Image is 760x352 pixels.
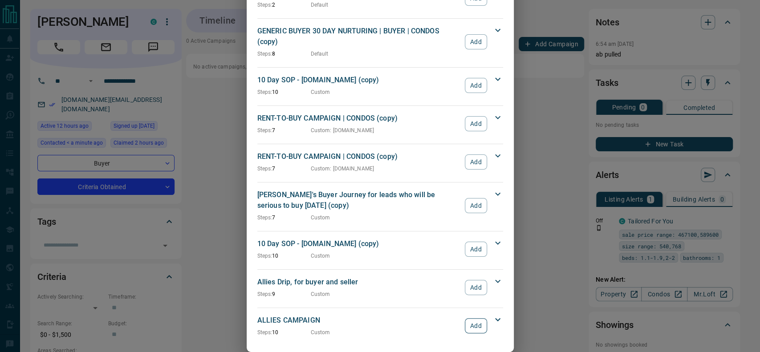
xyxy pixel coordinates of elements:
[257,214,272,221] span: Steps:
[311,88,330,96] p: Custom
[465,154,487,170] button: Add
[257,50,311,58] p: 8
[257,2,272,8] span: Steps:
[257,88,311,96] p: 10
[311,1,329,9] p: Default
[257,165,311,173] p: 7
[257,277,461,287] p: Allies Drip, for buyer and seller
[257,150,503,174] div: RENT-TO-BUY CAMPAIGN | CONDOS (copy)Steps:7Custom: [DOMAIN_NAME]Add
[311,290,330,298] p: Custom
[257,214,311,222] p: 7
[465,318,487,333] button: Add
[465,242,487,257] button: Add
[257,315,461,326] p: ALLIES CAMPAIGN
[257,237,503,262] div: 10 Day SOP - [DOMAIN_NAME] (copy)Steps:10CustomAdd
[257,239,461,249] p: 10 Day SOP - [DOMAIN_NAME] (copy)
[257,89,272,95] span: Steps:
[311,252,330,260] p: Custom
[311,165,374,173] p: Custom : [DOMAIN_NAME]
[257,291,272,297] span: Steps:
[257,190,461,211] p: [PERSON_NAME]'s Buyer Journey for leads who will be serious to buy [DATE] (copy)
[257,73,503,98] div: 10 Day SOP - [DOMAIN_NAME] (copy)Steps:10CustomAdd
[257,290,311,298] p: 9
[311,126,374,134] p: Custom : [DOMAIN_NAME]
[257,24,503,60] div: GENERIC BUYER 30 DAY NURTURING | BUYER | CONDOS (copy)Steps:8DefaultAdd
[257,1,311,9] p: 2
[311,328,330,336] p: Custom
[465,78,487,93] button: Add
[257,253,272,259] span: Steps:
[257,328,311,336] p: 10
[465,116,487,131] button: Add
[311,214,330,222] p: Custom
[257,151,461,162] p: RENT-TO-BUY CAMPAIGN | CONDOS (copy)
[465,280,487,295] button: Add
[311,50,329,58] p: Default
[257,51,272,57] span: Steps:
[257,275,503,300] div: Allies Drip, for buyer and sellerSteps:9CustomAdd
[257,113,461,124] p: RENT-TO-BUY CAMPAIGN | CONDOS (copy)
[257,111,503,136] div: RENT-TO-BUY CAMPAIGN | CONDOS (copy)Steps:7Custom: [DOMAIN_NAME]Add
[257,26,461,47] p: GENERIC BUYER 30 DAY NURTURING | BUYER | CONDOS (copy)
[257,313,503,338] div: ALLIES CAMPAIGNSteps:10CustomAdd
[465,198,487,213] button: Add
[257,126,311,134] p: 7
[257,75,461,85] p: 10 Day SOP - [DOMAIN_NAME] (copy)
[257,127,272,134] span: Steps:
[465,34,487,49] button: Add
[257,188,503,223] div: [PERSON_NAME]'s Buyer Journey for leads who will be serious to buy [DATE] (copy)Steps:7CustomAdd
[257,252,311,260] p: 10
[257,329,272,336] span: Steps:
[257,166,272,172] span: Steps:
